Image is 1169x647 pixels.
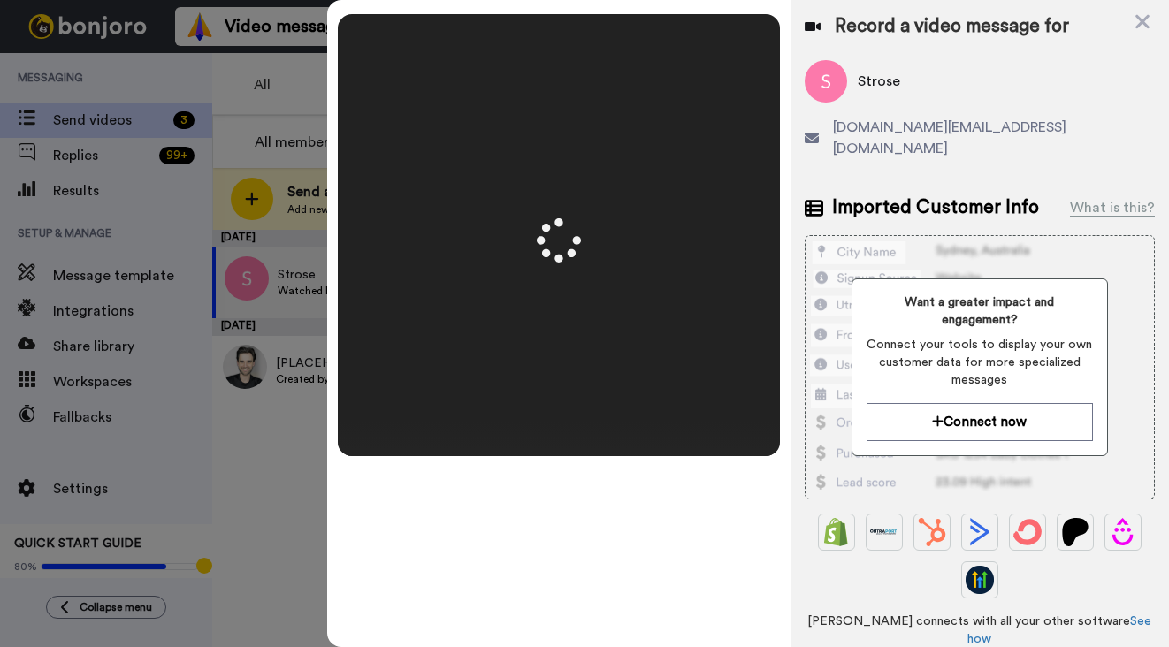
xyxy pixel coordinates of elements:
img: Ontraport [870,518,898,546]
span: [DOMAIN_NAME][EMAIL_ADDRESS][DOMAIN_NAME] [833,117,1155,159]
img: Shopify [822,518,851,546]
span: Imported Customer Info [832,194,1039,221]
img: ActiveCampaign [966,518,994,546]
img: GoHighLevel [966,566,994,594]
button: Connect now [867,403,1093,441]
span: Connect your tools to display your own customer data for more specialized messages [867,336,1093,389]
img: ConvertKit [1013,518,1042,546]
span: Want a greater impact and engagement? [867,293,1093,329]
img: Drip [1109,518,1137,546]
div: What is this? [1070,197,1155,218]
img: Patreon [1061,518,1089,546]
img: Hubspot [918,518,946,546]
